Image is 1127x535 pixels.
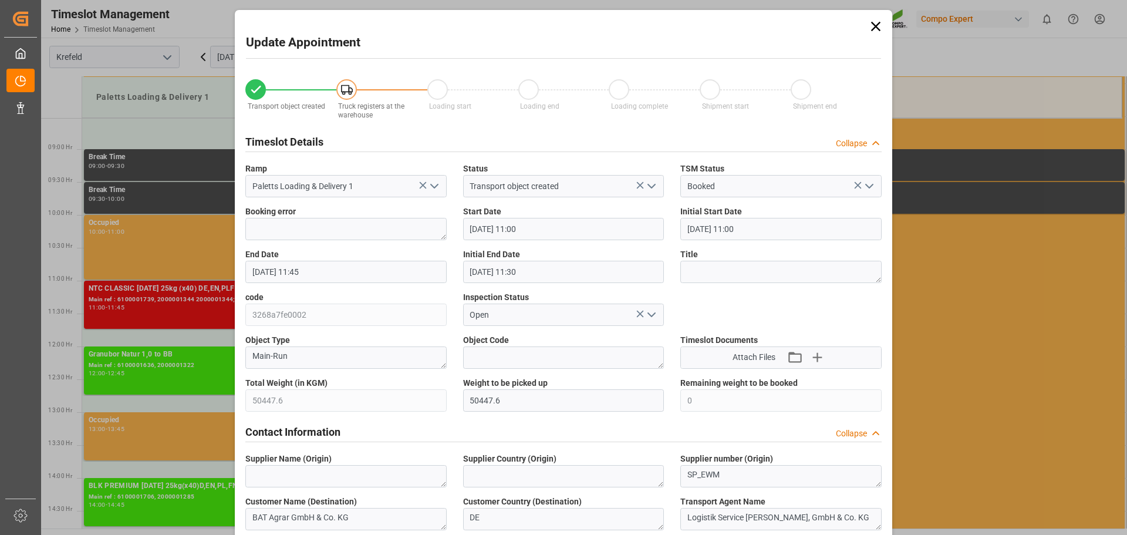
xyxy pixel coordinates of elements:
[463,334,509,346] span: Object Code
[642,177,660,196] button: open menu
[680,206,742,218] span: Initial Start Date
[463,291,529,304] span: Inspection Status
[248,102,325,110] span: Transport object created
[245,163,267,175] span: Ramp
[463,496,582,508] span: Customer Country (Destination)
[642,306,660,324] button: open menu
[246,33,360,52] h2: Update Appointment
[463,508,664,530] textarea: DE
[245,175,447,197] input: Type to search/select
[680,496,765,508] span: Transport Agent Name
[245,346,447,369] textarea: Main-Run
[463,248,520,261] span: Initial End Date
[836,137,867,150] div: Collapse
[793,102,837,110] span: Shipment end
[338,102,404,119] span: Truck registers at the warehouse
[680,377,798,389] span: Remaining weight to be booked
[245,453,332,465] span: Supplier Name (Origin)
[680,453,773,465] span: Supplier number (Origin)
[463,453,556,465] span: Supplier Country (Origin)
[463,206,501,218] span: Start Date
[245,334,290,346] span: Object Type
[245,134,323,150] h2: Timeslot Details
[680,508,882,530] textarea: Logistik Service [PERSON_NAME], GmbH & Co. KG
[463,377,548,389] span: Weight to be picked up
[702,102,749,110] span: Shipment start
[245,377,328,389] span: Total Weight (in KGM)
[245,248,279,261] span: End Date
[611,102,668,110] span: Loading complete
[680,334,758,346] span: Timeslot Documents
[680,248,698,261] span: Title
[463,163,488,175] span: Status
[245,424,340,440] h2: Contact Information
[245,508,447,530] textarea: BAT Agrar GmbH & Co. KG
[859,177,877,196] button: open menu
[463,175,664,197] input: Type to search/select
[245,291,264,304] span: code
[245,261,447,283] input: DD.MM.YYYY HH:MM
[836,428,867,440] div: Collapse
[733,351,775,364] span: Attach Files
[245,206,296,218] span: Booking error
[680,163,724,175] span: TSM Status
[429,102,471,110] span: Loading start
[245,496,357,508] span: Customer Name (Destination)
[680,218,882,240] input: DD.MM.YYYY HH:MM
[463,218,664,240] input: DD.MM.YYYY HH:MM
[680,465,882,487] textarea: SP_EWM
[463,261,664,283] input: DD.MM.YYYY HH:MM
[424,177,442,196] button: open menu
[520,102,559,110] span: Loading end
